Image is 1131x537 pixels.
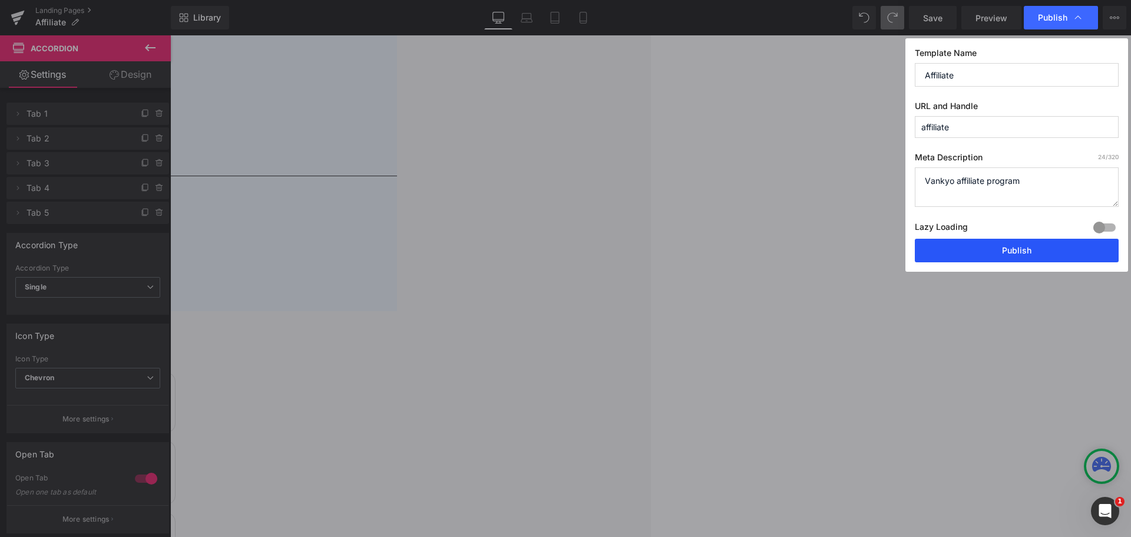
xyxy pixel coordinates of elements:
[915,152,1119,167] label: Meta Description
[915,167,1119,207] textarea: Vankyo affiliate program
[915,101,1119,116] label: URL and Handle
[1038,12,1067,23] span: Publish
[1115,497,1125,506] span: 1
[915,219,968,239] label: Lazy Loading
[1091,497,1119,525] iframe: Intercom live chat
[915,239,1119,262] button: Publish
[1098,153,1119,160] span: /320
[1098,153,1106,160] span: 24
[915,48,1119,63] label: Template Name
